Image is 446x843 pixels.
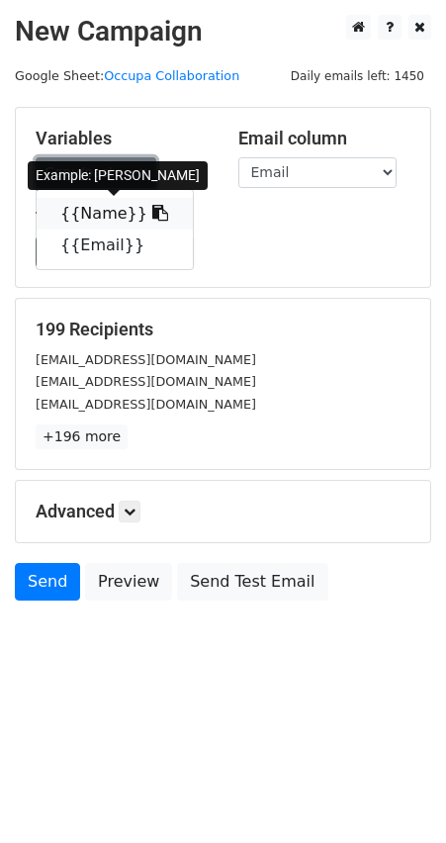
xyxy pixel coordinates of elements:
iframe: Chat Widget [347,748,446,843]
h5: 199 Recipients [36,319,410,340]
div: Example: [PERSON_NAME] [28,161,208,190]
small: Google Sheet: [15,68,239,83]
h5: Variables [36,128,209,149]
h5: Advanced [36,501,410,522]
h5: Email column [238,128,411,149]
small: [EMAIL_ADDRESS][DOMAIN_NAME] [36,397,256,412]
a: Preview [85,563,172,601]
small: [EMAIL_ADDRESS][DOMAIN_NAME] [36,352,256,367]
a: Send Test Email [177,563,327,601]
a: +196 more [36,424,128,449]
a: Send [15,563,80,601]
a: Daily emails left: 1450 [284,68,431,83]
a: Occupa Collaboration [104,68,239,83]
a: {{Email}} [37,230,193,261]
span: Daily emails left: 1450 [284,65,431,87]
h2: New Campaign [15,15,431,48]
a: {{Name}} [37,198,193,230]
small: [EMAIL_ADDRESS][DOMAIN_NAME] [36,374,256,389]
div: 聊天小组件 [347,748,446,843]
